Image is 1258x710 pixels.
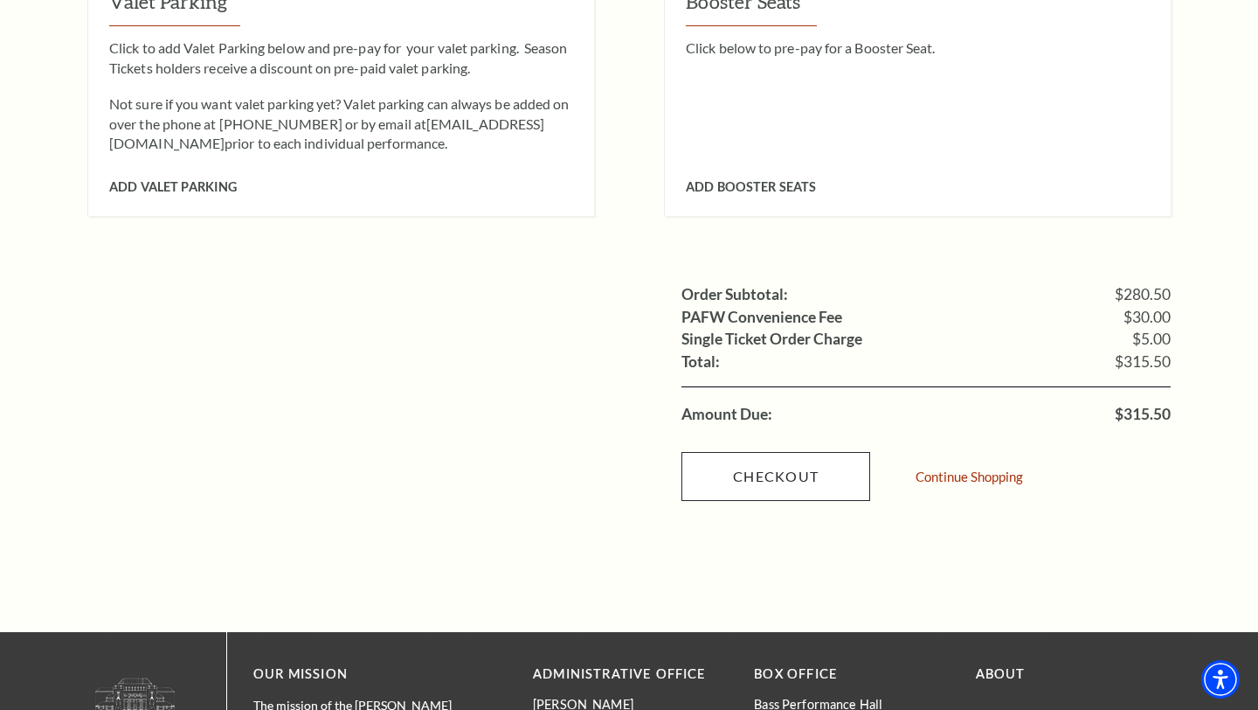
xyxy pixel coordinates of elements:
[681,331,862,347] label: Single Ticket Order Charge
[253,664,472,686] p: OUR MISSION
[681,452,870,501] a: Checkout
[1123,310,1171,325] span: $30.00
[109,38,573,78] p: Click to add Valet Parking below and pre-pay for your valet parking. Season Tickets holders recei...
[916,470,1023,484] a: Continue Shopping
[533,664,728,686] p: Administrative Office
[109,94,573,153] p: Not sure if you want valet parking yet? Valet parking can always be added on over the phone at [P...
[686,179,816,194] span: Add Booster Seats
[976,666,1026,681] a: About
[754,664,949,686] p: BOX OFFICE
[1115,287,1171,303] span: $280.50
[1201,660,1240,699] div: Accessibility Menu
[1115,354,1171,370] span: $315.50
[681,354,720,370] label: Total:
[681,287,788,303] label: Order Subtotal:
[1115,407,1171,422] span: $315.50
[681,407,772,422] label: Amount Due:
[681,310,842,325] label: PAFW Convenience Fee
[686,38,1150,58] p: Click below to pre-pay for a Booster Seat.
[109,179,237,194] span: Add Valet Parking
[1132,331,1171,347] span: $5.00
